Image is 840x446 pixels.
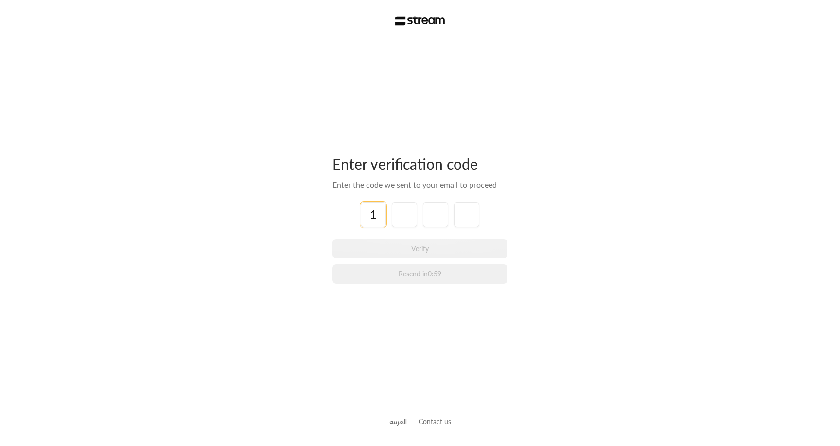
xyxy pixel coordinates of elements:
[419,417,451,426] a: Contact us
[419,416,451,427] button: Contact us
[332,154,507,173] div: Enter verification code
[332,179,507,190] div: Enter the code we sent to your email to proceed
[389,412,407,430] a: العربية
[395,16,445,26] img: Stream Logo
